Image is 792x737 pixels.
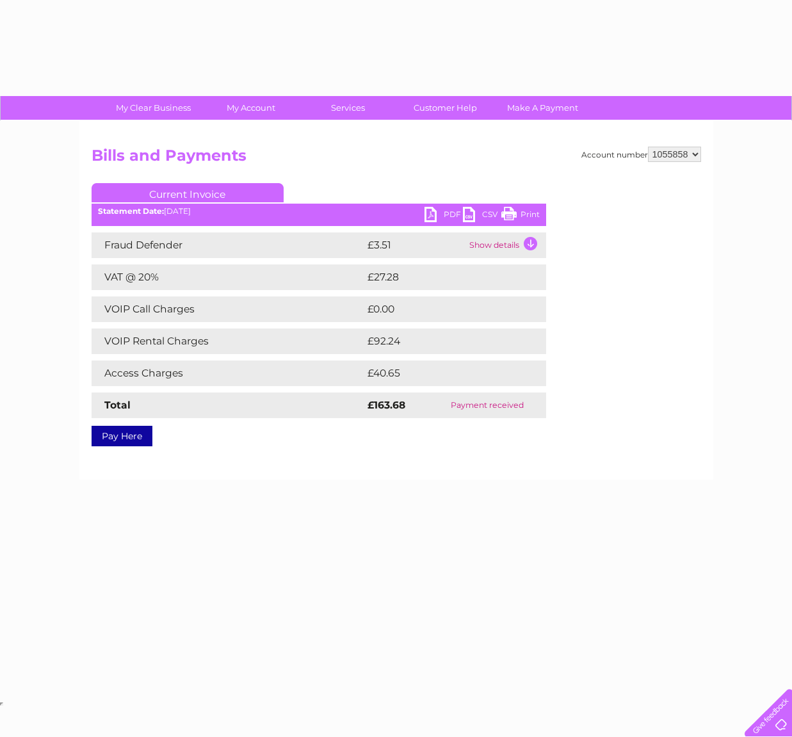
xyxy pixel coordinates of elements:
[92,296,364,322] td: VOIP Call Charges
[463,207,501,225] a: CSV
[466,232,546,258] td: Show details
[364,264,520,290] td: £27.28
[92,147,701,171] h2: Bills and Payments
[424,207,463,225] a: PDF
[581,147,701,162] div: Account number
[364,296,517,322] td: £0.00
[92,232,364,258] td: Fraud Defender
[92,207,546,216] div: [DATE]
[368,399,405,411] strong: £163.68
[364,360,521,386] td: £40.65
[501,207,540,225] a: Print
[392,96,498,120] a: Customer Help
[92,426,152,446] a: Pay Here
[92,264,364,290] td: VAT @ 20%
[101,96,206,120] a: My Clear Business
[490,96,595,120] a: Make A Payment
[364,232,466,258] td: £3.51
[92,360,364,386] td: Access Charges
[364,328,521,354] td: £92.24
[295,96,401,120] a: Services
[92,183,284,202] a: Current Invoice
[429,393,546,418] td: Payment received
[92,328,364,354] td: VOIP Rental Charges
[98,206,164,216] b: Statement Date:
[104,399,131,411] strong: Total
[198,96,303,120] a: My Account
